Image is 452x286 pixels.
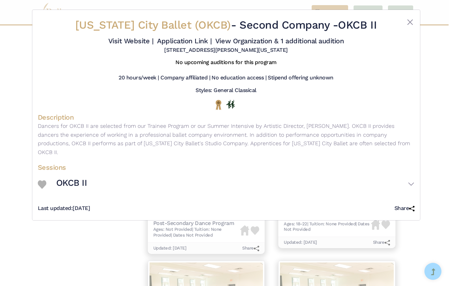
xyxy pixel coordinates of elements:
[268,74,333,81] h5: Stipend offering unknown
[38,122,415,156] p: Dancers for OKCB II are selected from our Trainee Program or our Summer Intensive by Artistic Dir...
[69,18,383,32] h2: - OKCB II
[394,205,415,212] h5: Share
[108,37,154,45] a: Visit Website |
[119,74,159,81] h5: 20 hours/week |
[196,87,256,94] h5: Styles: General Classical
[38,205,90,212] h5: [DATE]
[75,18,231,31] span: [US_STATE] City Ballet (OKCB)
[406,18,414,26] button: Close
[226,100,235,109] img: In Person
[38,180,46,189] img: Heart
[239,18,338,31] span: Second Company -
[38,205,73,211] span: Last updated:
[164,47,287,54] h5: [STREET_ADDRESS][PERSON_NAME][US_STATE]
[160,74,210,81] h5: Company affiliated |
[38,163,415,172] h4: Sessions
[38,113,415,122] h4: Description
[175,59,277,66] h5: No upcoming auditions for this program
[215,37,344,45] a: View Organization & 1 additional audition
[212,74,266,81] h5: No education access |
[214,100,223,110] img: National
[157,37,212,45] a: Application Link |
[56,175,415,194] button: OKCB II
[56,177,87,189] h3: OKCB II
